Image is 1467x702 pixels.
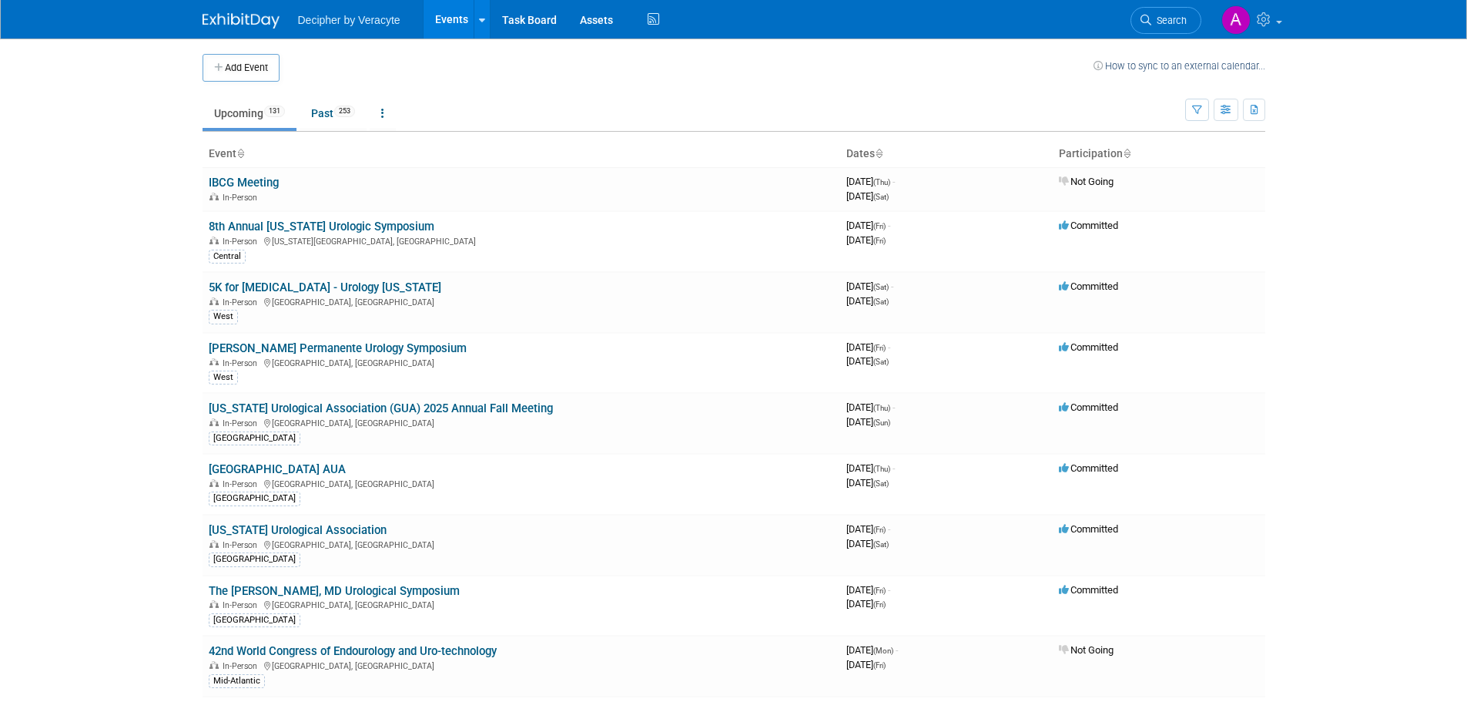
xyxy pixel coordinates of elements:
[209,462,346,476] a: [GEOGRAPHIC_DATA] AUA
[209,250,246,264] div: Central
[891,280,893,292] span: -
[873,526,886,534] span: (Fri)
[875,147,883,160] a: Sort by Start Date
[1059,401,1118,413] span: Committed
[209,295,834,307] div: [GEOGRAPHIC_DATA], [GEOGRAPHIC_DATA]
[1059,176,1114,187] span: Not Going
[873,193,889,201] span: (Sat)
[298,14,400,26] span: Decipher by Veracyte
[209,234,834,247] div: [US_STATE][GEOGRAPHIC_DATA], [GEOGRAPHIC_DATA]
[873,283,889,291] span: (Sat)
[846,538,889,549] span: [DATE]
[846,462,895,474] span: [DATE]
[209,280,441,294] a: 5K for [MEDICAL_DATA] - Urology [US_STATE]
[1059,644,1114,656] span: Not Going
[209,432,300,445] div: [GEOGRAPHIC_DATA]
[846,280,893,292] span: [DATE]
[209,644,497,658] a: 42nd World Congress of Endourology and Uro-technology
[873,465,890,473] span: (Thu)
[209,584,460,598] a: The [PERSON_NAME], MD Urological Symposium
[873,178,890,186] span: (Thu)
[873,586,886,595] span: (Fri)
[209,356,834,368] div: [GEOGRAPHIC_DATA], [GEOGRAPHIC_DATA]
[888,341,890,353] span: -
[873,344,886,352] span: (Fri)
[1059,462,1118,474] span: Committed
[209,523,387,537] a: [US_STATE] Urological Association
[846,176,895,187] span: [DATE]
[1221,5,1251,35] img: Adina Gerson-Gurwitz
[846,644,898,656] span: [DATE]
[1123,147,1130,160] a: Sort by Participation Type
[300,99,367,128] a: Past253
[203,13,280,29] img: ExhibitDay
[209,193,219,200] img: In-Person Event
[209,176,279,190] a: IBCG Meeting
[846,659,886,670] span: [DATE]
[209,358,219,366] img: In-Person Event
[1059,584,1118,596] span: Committed
[209,479,219,487] img: In-Person Event
[873,237,886,245] span: (Fri)
[846,477,889,489] span: [DATE]
[209,477,834,489] div: [GEOGRAPHIC_DATA], [GEOGRAPHIC_DATA]
[888,220,890,231] span: -
[840,141,1053,167] th: Dates
[223,479,262,489] span: In-Person
[873,358,889,366] span: (Sat)
[209,492,300,506] div: [GEOGRAPHIC_DATA]
[223,418,262,428] span: In-Person
[209,661,219,669] img: In-Person Event
[846,190,889,202] span: [DATE]
[896,644,898,656] span: -
[846,584,890,596] span: [DATE]
[1059,523,1118,535] span: Committed
[209,600,219,608] img: In-Person Event
[873,479,889,488] span: (Sat)
[264,106,285,117] span: 131
[223,358,262,368] span: In-Person
[203,141,840,167] th: Event
[209,401,553,415] a: [US_STATE] Urological Association (GUA) 2025 Annual Fall Meeting
[209,613,300,627] div: [GEOGRAPHIC_DATA]
[223,600,262,610] span: In-Person
[209,538,834,550] div: [GEOGRAPHIC_DATA], [GEOGRAPHIC_DATA]
[236,147,244,160] a: Sort by Event Name
[873,222,886,230] span: (Fri)
[334,106,355,117] span: 253
[1151,15,1187,26] span: Search
[1059,280,1118,292] span: Committed
[873,297,889,306] span: (Sat)
[209,659,834,671] div: [GEOGRAPHIC_DATA], [GEOGRAPHIC_DATA]
[203,54,280,82] button: Add Event
[846,341,890,353] span: [DATE]
[223,661,262,671] span: In-Person
[209,341,467,355] a: [PERSON_NAME] Permanente Urology Symposium
[873,600,886,609] span: (Fri)
[209,237,219,244] img: In-Person Event
[223,193,262,203] span: In-Person
[223,297,262,307] span: In-Person
[1053,141,1265,167] th: Participation
[846,523,890,535] span: [DATE]
[223,237,262,247] span: In-Person
[209,674,265,688] div: Mid-Atlantic
[873,661,886,670] span: (Fri)
[223,540,262,550] span: In-Person
[846,220,890,231] span: [DATE]
[209,416,834,428] div: [GEOGRAPHIC_DATA], [GEOGRAPHIC_DATA]
[846,416,890,428] span: [DATE]
[888,584,890,596] span: -
[209,297,219,305] img: In-Person Event
[873,647,893,655] span: (Mon)
[873,404,890,412] span: (Thu)
[873,540,889,549] span: (Sat)
[1059,220,1118,231] span: Committed
[893,462,895,474] span: -
[846,295,889,307] span: [DATE]
[209,598,834,610] div: [GEOGRAPHIC_DATA], [GEOGRAPHIC_DATA]
[893,176,895,187] span: -
[209,540,219,548] img: In-Person Event
[846,234,886,246] span: [DATE]
[1094,60,1265,72] a: How to sync to an external calendar...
